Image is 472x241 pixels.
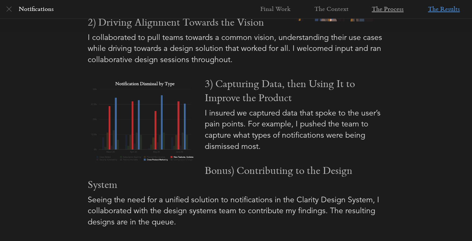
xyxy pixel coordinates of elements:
[88,107,384,152] p: I insured we captured data that spoke to the user’s pain points. For example, I pushed the team t...
[88,16,384,30] div: 2) Driving Alignment Towards the Vision
[88,165,384,193] div: Bonus) Contributing to the Design System
[88,78,384,106] div: 3) Capturing Data, then Using It to Improve the Product
[88,78,197,164] img: results-2.svg
[88,32,384,65] p: I collaborated to pull teams towards a common vision, understanding their use cases while driving...
[88,194,384,228] p: Seeing the need for a unified solution to notifications in the Clarity Design System, I collabora...
[7,7,12,12] img: close.svg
